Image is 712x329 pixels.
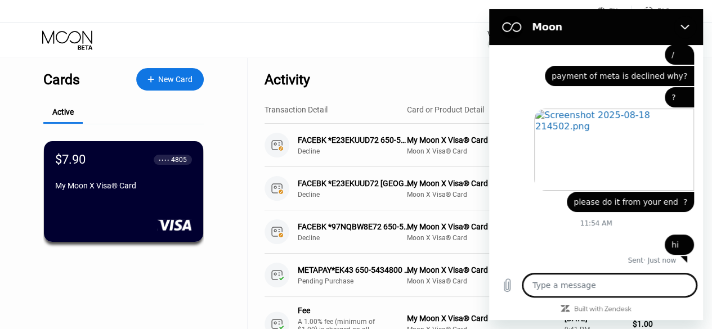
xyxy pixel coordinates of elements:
[298,306,377,315] div: Fee
[407,105,484,114] div: Card or Product Detail
[489,9,703,320] iframe: Messaging window
[265,254,670,297] div: METAPAY*EK43 650-5434800 USPending PurchaseMy Moon X Visa® CardMoon X Visa® Card[DATE]9:41 PM$1.00
[632,6,670,17] div: FAQ
[487,30,565,50] div: Visa Monthly Spend Limit$1.00/$4,000.00
[52,107,74,116] div: Active
[298,222,410,231] div: FACEBK *97NQBW8E72 650-5434800 US
[158,75,192,84] div: New Card
[609,7,618,15] div: EN
[265,167,670,210] div: FACEBK *E23EKUUD72 [GEOGRAPHIC_DATA] [GEOGRAPHIC_DATA]DeclineMy Moon X Visa® CardMoon X Visa® Car...
[298,234,418,242] div: Decline
[55,181,192,190] div: My Moon X Visa® Card
[407,265,556,274] div: My Moon X Visa® Card
[407,179,556,188] div: My Moon X Visa® Card
[265,71,310,88] div: Activity
[298,277,418,285] div: Pending Purchase
[407,191,556,199] div: Moon X Visa® Card
[298,147,418,155] div: Decline
[597,6,632,17] div: EN
[136,68,204,91] div: New Card
[55,152,86,166] div: $7.90
[265,124,670,167] div: FACEBK *E23EKUUD72 650-5434800 USDeclineMy Moon X Visa® CardMoon X Visa® Card[DATE]11:53 AM$4.00
[298,191,418,199] div: Decline
[407,314,556,323] div: My Moon X Visa® Card
[407,222,556,231] div: My Moon X Visa® Card
[657,7,670,15] div: FAQ
[159,158,169,161] div: ● ● ● ●
[298,179,410,188] div: FACEBK *E23EKUUD72 [GEOGRAPHIC_DATA] [GEOGRAPHIC_DATA]
[407,277,556,285] div: Moon X Visa® Card
[407,147,556,155] div: Moon X Visa® Card
[44,141,203,242] div: $7.90● ● ● ●4805My Moon X Visa® Card
[487,30,565,38] div: Visa Monthly Spend Limit
[298,136,410,145] div: FACEBK *E23EKUUD72 650-5434800 US
[633,319,670,328] div: $1.00
[265,210,670,254] div: FACEBK *97NQBW8E72 650-5434800 USDeclineMy Moon X Visa® CardMoon X Visa® Card[DATE]10:36 PM$5.00
[407,136,556,145] div: My Moon X Visa® Card
[298,265,410,274] div: METAPAY*EK43 650-5434800 US
[265,105,328,114] div: Transaction Detail
[407,234,556,242] div: Moon X Visa® Card
[171,156,187,164] div: 4805
[43,71,80,88] div: Cards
